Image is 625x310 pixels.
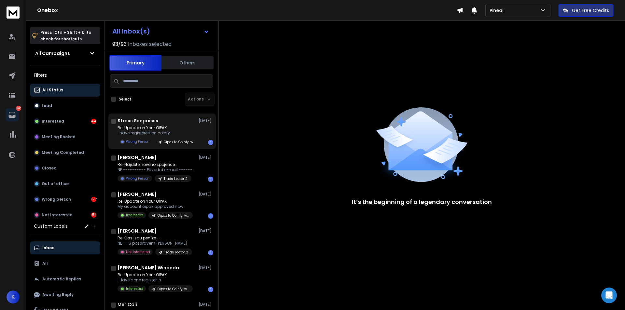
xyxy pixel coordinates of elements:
[118,199,193,204] p: Re: Update on Your OIPAX
[42,197,71,202] p: Wrong person
[42,212,73,218] p: Not Interested
[126,213,143,218] p: Interested
[30,84,100,97] button: All Status
[199,155,213,160] p: [DATE]
[118,241,192,246] p: NE -- S pozdravem [PERSON_NAME]
[42,245,54,250] p: Inbox
[30,177,100,190] button: Out of office
[30,162,100,175] button: Closed
[199,118,213,123] p: [DATE]
[118,117,158,124] h1: Stress Senpaisss
[30,241,100,254] button: Inbox
[35,50,70,57] h1: All Campaigns
[126,286,143,291] p: Interested
[118,228,157,234] h1: [PERSON_NAME]
[7,290,20,303] button: K
[53,29,85,36] span: Ctrl + Shift + k
[199,192,213,197] p: [DATE]
[208,140,213,145] div: 1
[34,223,68,229] h3: Custom Labels
[164,176,187,181] p: Trade Lector 2
[118,130,196,136] p: I have registered on coinfy
[107,25,215,38] button: All Inbox(s)
[42,103,52,108] p: Lead
[199,302,213,307] p: [DATE]
[40,29,91,42] p: Press to check for shortcuts.
[118,162,196,167] p: Re: Najděte nového spojence.
[118,277,193,283] p: I Have done register in
[6,108,19,121] a: 272
[42,88,63,93] p: All Status
[352,197,492,207] p: It’s the beginning of a legendary conversation
[118,191,157,197] h1: [PERSON_NAME]
[118,167,196,172] p: NE ---------- Původní e-mail ----------
[30,257,100,270] button: All
[30,99,100,112] button: Lead
[42,134,76,140] p: Meeting Booked
[42,276,81,282] p: Automatic Replies
[30,71,100,80] h3: Filters
[30,146,100,159] button: Meeting Completed
[30,47,100,60] button: All Campaigns
[30,193,100,206] button: Wrong person177
[208,250,213,255] div: 1
[30,288,100,301] button: Awaiting Reply
[42,292,74,297] p: Awaiting Reply
[208,177,213,182] div: 1
[208,213,213,219] div: 1
[42,150,84,155] p: Meeting Completed
[118,272,193,277] p: Re: Update on Your OIPAX
[91,197,96,202] div: 177
[558,4,614,17] button: Get Free Credits
[42,119,64,124] p: Interested
[118,125,196,130] p: Re: Update on Your OIPAX
[91,119,96,124] div: 44
[118,264,179,271] h1: [PERSON_NAME] Winanda
[30,273,100,286] button: Automatic Replies
[118,154,157,161] h1: [PERSON_NAME]
[30,130,100,143] button: Meeting Booked
[161,56,214,70] button: Others
[572,7,609,14] p: Get Free Credits
[37,7,457,14] h1: Onebox
[208,287,213,292] div: 1
[91,212,96,218] div: 51
[112,40,127,48] span: 93 / 93
[118,301,137,308] h1: Mer Cali
[42,261,48,266] p: All
[126,176,149,181] p: Wrong Person
[158,213,189,218] p: Oipax to Coinfy, who didnt get 30 USD bonus
[126,139,149,144] p: Wrong Person
[42,166,57,171] p: Closed
[199,228,213,234] p: [DATE]
[126,249,150,254] p: Not Interested
[112,28,150,34] h1: All Inbox(s)
[16,106,21,111] p: 272
[118,204,193,209] p: My account oipax approved now
[490,7,506,14] p: Pineal
[7,7,20,19] img: logo
[158,287,189,291] p: Oipax to Coinfy, who didnt get 30 USD bonus
[30,115,100,128] button: Interested44
[164,250,188,255] p: Trade Lector 2
[118,236,192,241] p: Re: Čas jsou peníze –
[128,40,172,48] h3: Inboxes selected
[109,55,161,71] button: Primary
[601,288,617,303] div: Open Intercom Messenger
[30,209,100,222] button: Not Interested51
[164,140,195,144] p: Oipax to Coinfy, who didnt get 30 USD bonus
[119,97,132,102] label: Select
[199,265,213,270] p: [DATE]
[42,181,69,186] p: Out of office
